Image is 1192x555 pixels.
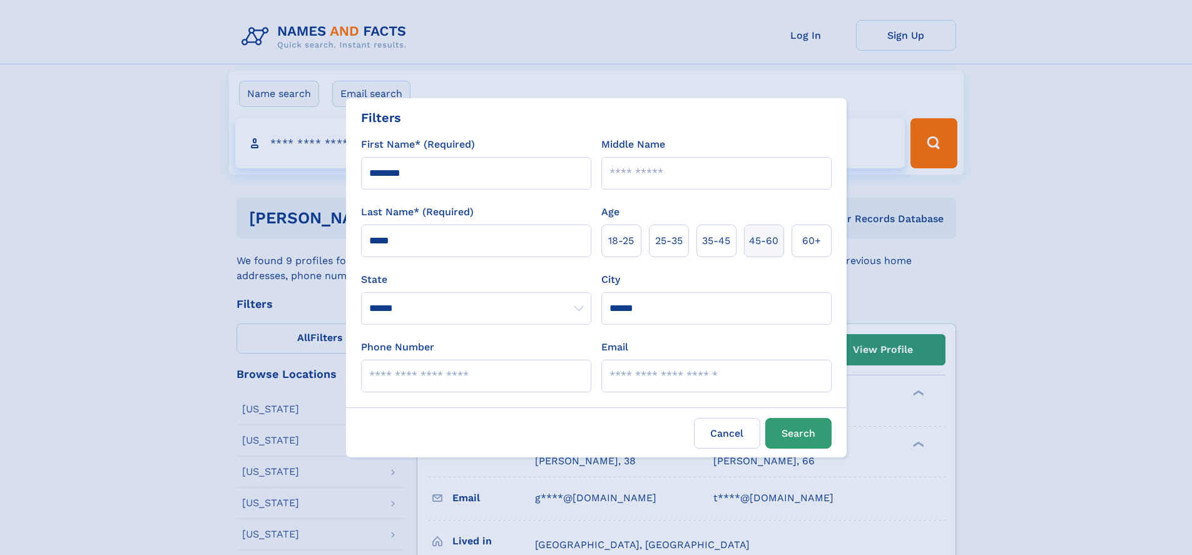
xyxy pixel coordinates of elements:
span: 25‑35 [655,233,683,248]
label: Phone Number [361,340,434,355]
label: First Name* (Required) [361,137,475,152]
div: Filters [361,108,401,127]
button: Search [765,418,832,449]
span: 35‑45 [702,233,730,248]
label: Email [601,340,628,355]
label: Age [601,205,619,220]
span: 18‑25 [608,233,634,248]
label: State [361,272,591,287]
label: Middle Name [601,137,665,152]
label: Cancel [694,418,760,449]
label: City [601,272,620,287]
label: Last Name* (Required) [361,205,474,220]
span: 45‑60 [749,233,778,248]
span: 60+ [802,233,821,248]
